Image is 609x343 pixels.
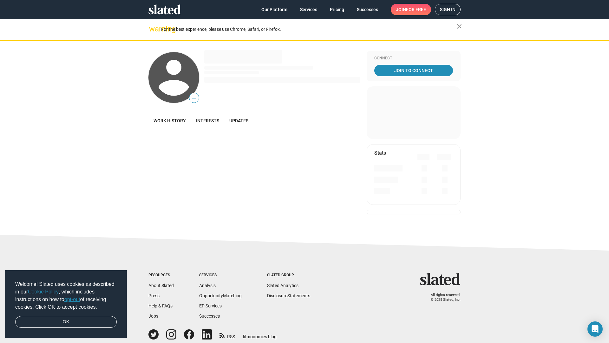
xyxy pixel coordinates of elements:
[148,303,173,308] a: Help & FAQs
[148,293,160,298] a: Press
[148,113,191,128] a: Work history
[455,23,463,30] mat-icon: close
[256,4,292,15] a: Our Platform
[243,334,250,339] span: film
[64,297,80,302] a: opt-out
[161,25,457,34] div: For the best experience, please use Chrome, Safari, or Firefox.
[189,94,199,102] span: —
[154,118,186,123] span: Work history
[224,113,253,128] a: Updates
[148,283,174,288] a: About Slated
[191,113,224,128] a: Interests
[352,4,383,15] a: Successes
[374,150,386,156] mat-card-title: Stats
[391,4,431,15] a: Joinfor free
[396,4,426,15] span: Join
[300,4,317,15] span: Services
[148,313,158,319] a: Jobs
[267,273,310,278] div: Slated Group
[440,4,455,15] span: Sign in
[229,118,248,123] span: Updates
[219,330,235,340] a: RSS
[148,273,174,278] div: Resources
[199,313,220,319] a: Successes
[243,329,277,340] a: filmonomics blog
[587,321,603,337] div: Open Intercom Messenger
[267,283,298,288] a: Slated Analytics
[15,280,117,311] span: Welcome! Slated uses cookies as described in our , which includes instructions on how to of recei...
[435,4,461,15] a: Sign in
[376,65,452,76] span: Join To Connect
[374,65,453,76] a: Join To Connect
[424,293,461,302] p: All rights reserved. © 2025 Slated, Inc.
[406,4,426,15] span: for free
[5,270,127,338] div: cookieconsent
[357,4,378,15] span: Successes
[149,25,157,33] mat-icon: warning
[267,293,310,298] a: DisclosureStatements
[199,273,242,278] div: Services
[374,56,453,61] div: Connect
[28,289,59,294] a: Cookie Policy
[15,316,117,328] a: dismiss cookie message
[199,293,242,298] a: OpportunityMatching
[199,303,222,308] a: EP Services
[196,118,219,123] span: Interests
[330,4,344,15] span: Pricing
[295,4,322,15] a: Services
[261,4,287,15] span: Our Platform
[325,4,349,15] a: Pricing
[199,283,216,288] a: Analysis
